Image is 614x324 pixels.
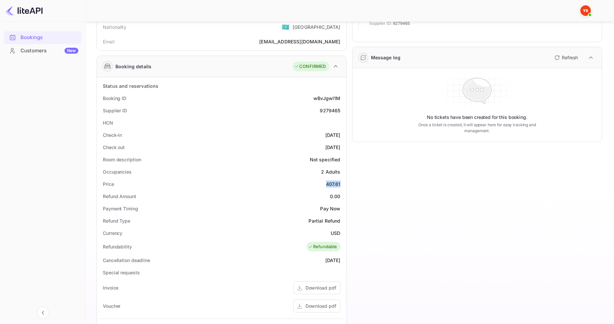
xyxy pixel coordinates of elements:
img: Yandex Support [580,5,591,16]
img: LiteAPI logo [5,5,43,16]
div: [DATE] [325,257,341,264]
div: Cancellation deadline [103,257,150,264]
div: Invoice [103,284,118,291]
div: 9279465 [320,107,340,114]
p: No tickets have been created for this booking. [427,114,527,121]
span: Supplier ID: [369,20,392,27]
div: Supplier ID [103,107,127,114]
div: Message log [371,54,401,61]
div: Room description [103,156,141,163]
div: Nationality [103,24,127,30]
div: 2 Adults [321,168,340,175]
div: USD [331,230,340,237]
div: Email [103,38,114,45]
div: 0.00 [330,193,341,200]
div: Customers [20,47,78,55]
div: [DATE] [325,132,341,138]
div: Refundability [103,243,132,250]
div: Booking ID [103,95,126,102]
div: Status and reservations [103,82,158,89]
div: Partial Refund [308,217,340,224]
div: 407.61 [326,181,341,188]
div: [GEOGRAPHIC_DATA] [293,24,341,30]
div: Payment Timing [103,205,138,212]
span: United States [282,21,289,33]
a: Bookings [4,31,82,43]
button: Refresh [551,52,581,63]
div: Not specified [310,156,341,163]
div: Special requests [103,269,140,276]
div: HCN [103,119,113,126]
div: New [64,48,78,54]
span: 9279465 [393,20,410,27]
div: CONFIRMED [294,63,326,70]
a: CustomersNew [4,44,82,57]
div: Price [103,181,114,188]
div: [EMAIL_ADDRESS][DOMAIN_NAME] [259,38,340,45]
div: Occupancies [103,168,132,175]
div: Refund Amount [103,193,136,200]
div: Bookings [4,31,82,44]
p: Refresh [562,54,578,61]
div: Download pdf [306,302,336,309]
p: Once a ticket is created, it will appear here for easy tracking and management. [410,122,544,134]
div: Refundable [308,243,337,250]
div: Pay Now [320,205,340,212]
button: Collapse navigation [37,307,49,319]
div: Currency [103,230,122,237]
div: Download pdf [306,284,336,291]
div: Bookings [20,34,78,41]
div: [DATE] [325,144,341,151]
div: Check-in [103,132,122,138]
div: Refund Type [103,217,130,224]
div: wBvJgwl1M [313,95,340,102]
div: Voucher [103,302,120,309]
div: Booking details [115,63,151,70]
div: Check out [103,144,125,151]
